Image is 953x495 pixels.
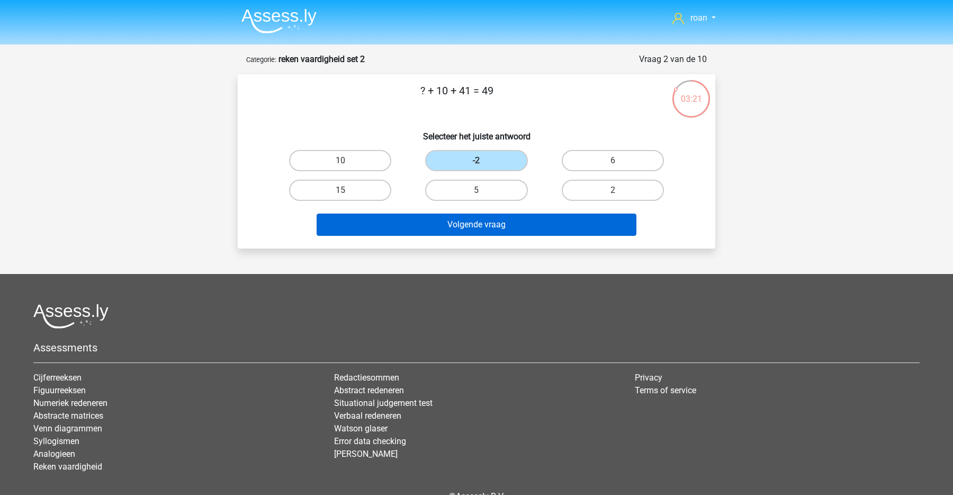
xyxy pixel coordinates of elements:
button: Volgende vraag [317,214,637,236]
a: Cijferreeksen [33,373,82,383]
label: -2 [425,150,527,171]
a: Redactiesommen [334,373,399,383]
a: Error data checking [334,436,406,446]
img: Assessly logo [33,304,109,329]
label: 2 [562,180,664,201]
h6: Selecteer het juiste antwoord [255,123,698,142]
a: Analogieen [33,449,75,459]
a: Syllogismen [33,436,79,446]
a: Reken vaardigheid [33,462,102,472]
label: 10 [289,150,391,171]
a: Terms of service [635,385,696,395]
div: 03:21 [671,79,711,105]
a: Abstracte matrices [33,411,103,421]
a: Verbaal redeneren [334,411,401,421]
div: Vraag 2 van de 10 [639,53,707,66]
span: roan [690,13,707,23]
a: Situational judgement test [334,398,433,408]
label: 6 [562,150,664,171]
a: [PERSON_NAME] [334,449,398,459]
a: Figuurreeksen [33,385,86,395]
a: Abstract redeneren [334,385,404,395]
label: 15 [289,180,391,201]
strong: reken vaardigheid set 2 [278,54,365,64]
a: roan [668,12,720,24]
a: Venn diagrammen [33,423,102,434]
a: Watson glaser [334,423,388,434]
a: Numeriek redeneren [33,398,107,408]
a: Privacy [635,373,662,383]
h5: Assessments [33,341,920,354]
p: ? + 10 + 41 = 49 [255,83,659,114]
label: 5 [425,180,527,201]
small: Categorie: [246,56,276,64]
img: Assessly [241,8,317,33]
